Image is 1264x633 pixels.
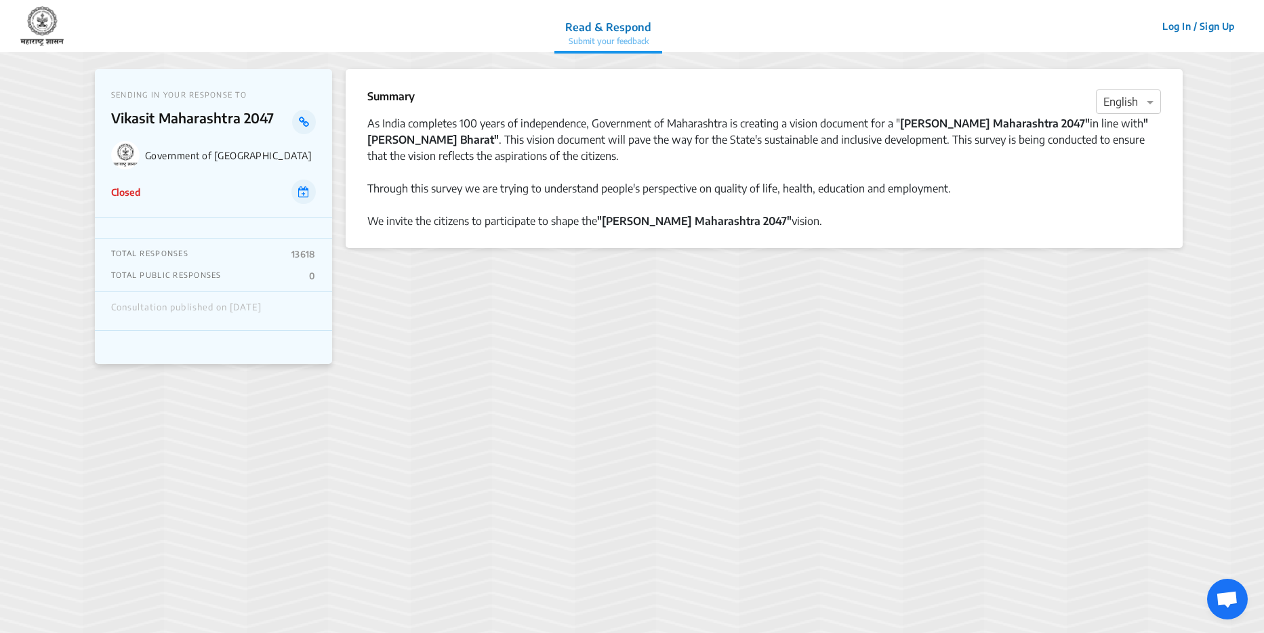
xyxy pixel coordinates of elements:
[367,115,1161,164] div: As India completes 100 years of independence, Government of Maharashtra is creating a vision docu...
[111,270,222,281] p: TOTAL PUBLIC RESPONSES
[565,35,651,47] p: Submit your feedback
[20,6,64,47] img: 7907nfqetxyivg6ubhai9kg9bhzr
[309,270,315,281] p: 0
[145,150,316,161] p: Government of [GEOGRAPHIC_DATA]
[367,213,1161,229] div: We invite the citizens to participate to shape the vision.
[111,185,140,199] p: Closed
[111,141,140,169] img: Government of Maharashtra logo
[111,90,316,99] p: SENDING IN YOUR RESPONSE TO
[1207,579,1248,619] a: Open chat
[900,117,1090,130] strong: [PERSON_NAME] Maharashtra 2047"
[367,88,415,104] p: Summary
[291,249,316,260] p: 13618
[565,19,651,35] p: Read & Respond
[1154,16,1244,37] button: Log In / Sign Up
[111,249,188,260] p: TOTAL RESPONSES
[597,214,792,228] strong: "[PERSON_NAME] Maharashtra 2047"
[367,180,1161,197] div: Through this survey we are trying to understand people's perspective on quality of life, health, ...
[111,302,262,320] div: Consultation published on [DATE]
[111,110,292,134] p: Vikasit Maharashtra 2047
